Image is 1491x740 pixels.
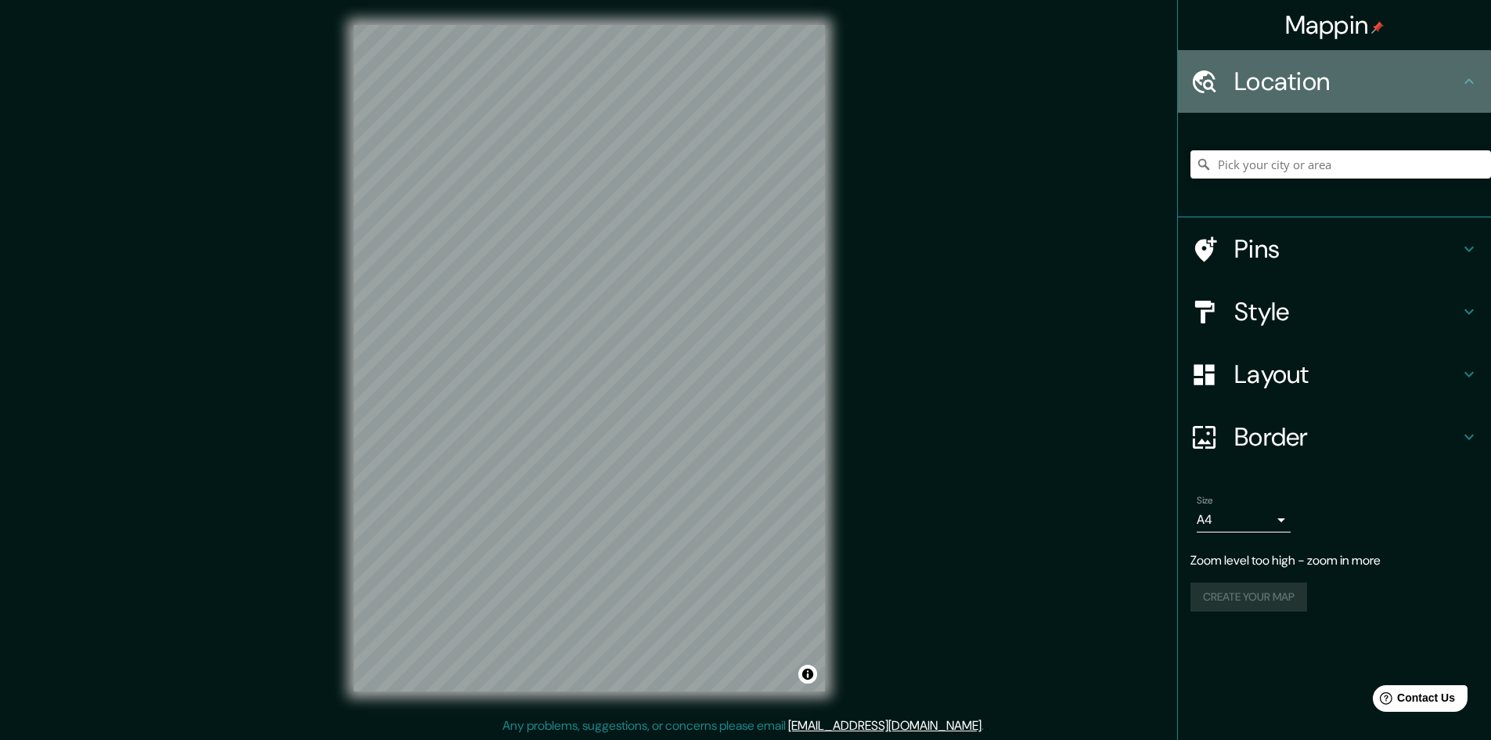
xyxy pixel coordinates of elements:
[1178,218,1491,280] div: Pins
[1234,359,1460,390] h4: Layout
[788,717,981,734] a: [EMAIL_ADDRESS][DOMAIN_NAME]
[1197,507,1291,532] div: A4
[1285,9,1385,41] h4: Mappin
[1352,679,1474,723] iframe: Help widget launcher
[354,25,825,691] canvas: Map
[1178,406,1491,468] div: Border
[1371,21,1384,34] img: pin-icon.png
[502,717,984,735] p: Any problems, suggestions, or concerns please email .
[1190,150,1491,179] input: Pick your city or area
[986,717,989,735] div: .
[1178,343,1491,406] div: Layout
[1234,66,1460,97] h4: Location
[1234,233,1460,265] h4: Pins
[1197,494,1213,507] label: Size
[1234,296,1460,327] h4: Style
[1178,280,1491,343] div: Style
[798,665,817,684] button: Toggle attribution
[1178,50,1491,113] div: Location
[984,717,986,735] div: .
[1234,421,1460,453] h4: Border
[1190,551,1478,570] p: Zoom level too high - zoom in more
